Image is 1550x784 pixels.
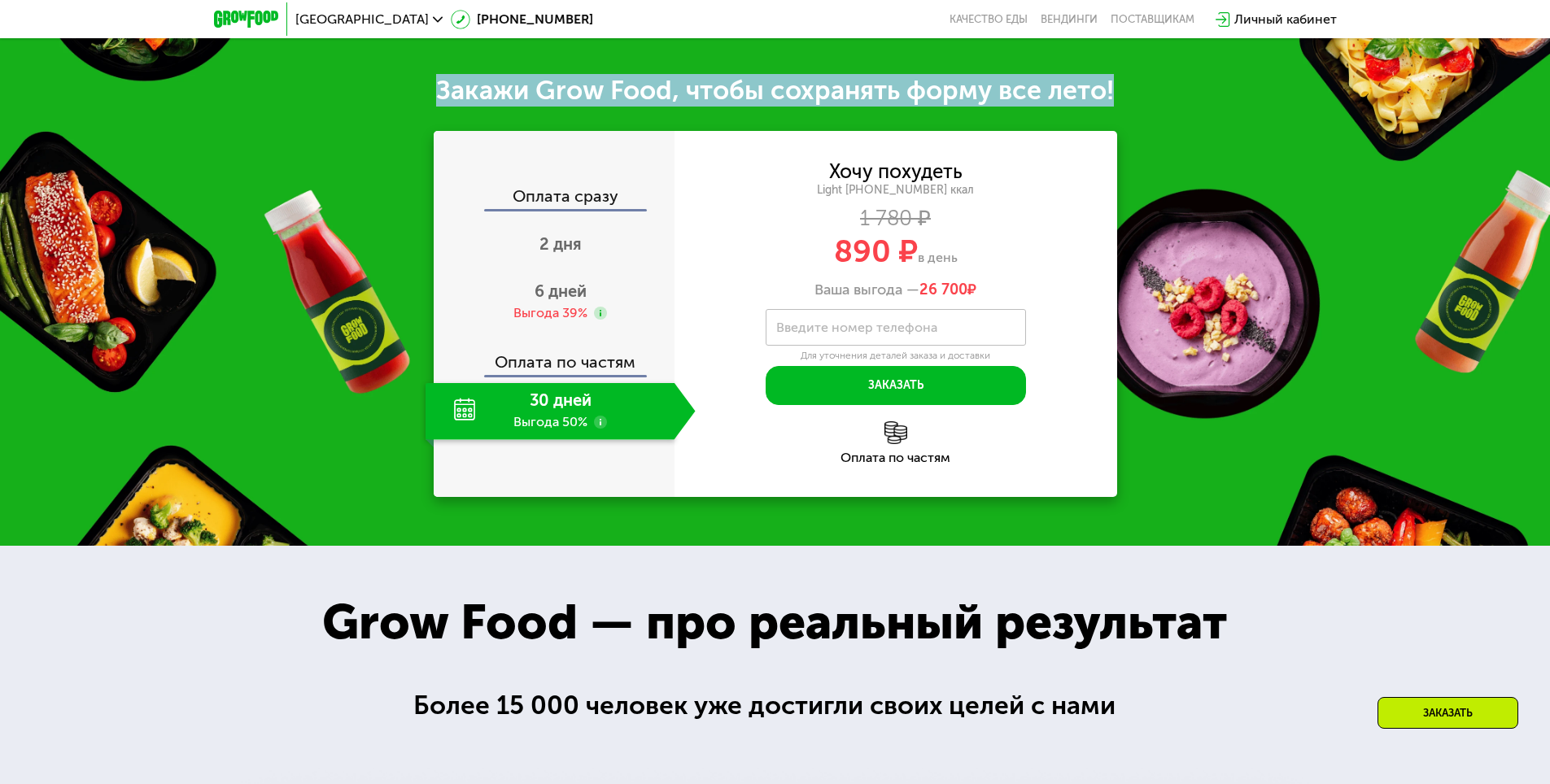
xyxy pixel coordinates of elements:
[286,586,1263,659] div: Grow Food — про реальный результат
[1111,13,1194,26] div: поставщикам
[675,210,1117,228] div: 1 780 ₽
[919,281,976,299] span: ₽
[776,323,937,332] label: Введите номер телефона
[675,183,1117,198] div: Light [PHONE_NUMBER] ккал
[834,233,918,270] span: 890 ₽
[295,13,429,26] span: [GEOGRAPHIC_DATA]
[1378,697,1518,729] div: Заказать
[919,281,967,298] span: 26 700
[1234,10,1337,29] div: Личный кабинет
[539,234,582,254] span: 2 дня
[829,163,963,181] div: Хочу похудеть
[918,250,958,265] span: в день
[451,10,593,29] a: [PHONE_NUMBER]
[513,304,587,322] div: Выгода 39%
[413,686,1137,725] div: Более 15 000 человек уже достигли своих целей с нами
[435,338,675,375] div: Оплата по частям
[766,366,1026,405] button: Заказать
[535,281,587,301] span: 6 дней
[950,13,1028,26] a: Качество еды
[1041,13,1098,26] a: Вендинги
[766,350,1026,363] div: Для уточнения деталей заказа и доставки
[435,188,675,209] div: Оплата сразу
[884,421,907,444] img: l6xcnZfty9opOoJh.png
[675,451,1117,464] div: Оплата по частям
[675,281,1117,299] div: Ваша выгода —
